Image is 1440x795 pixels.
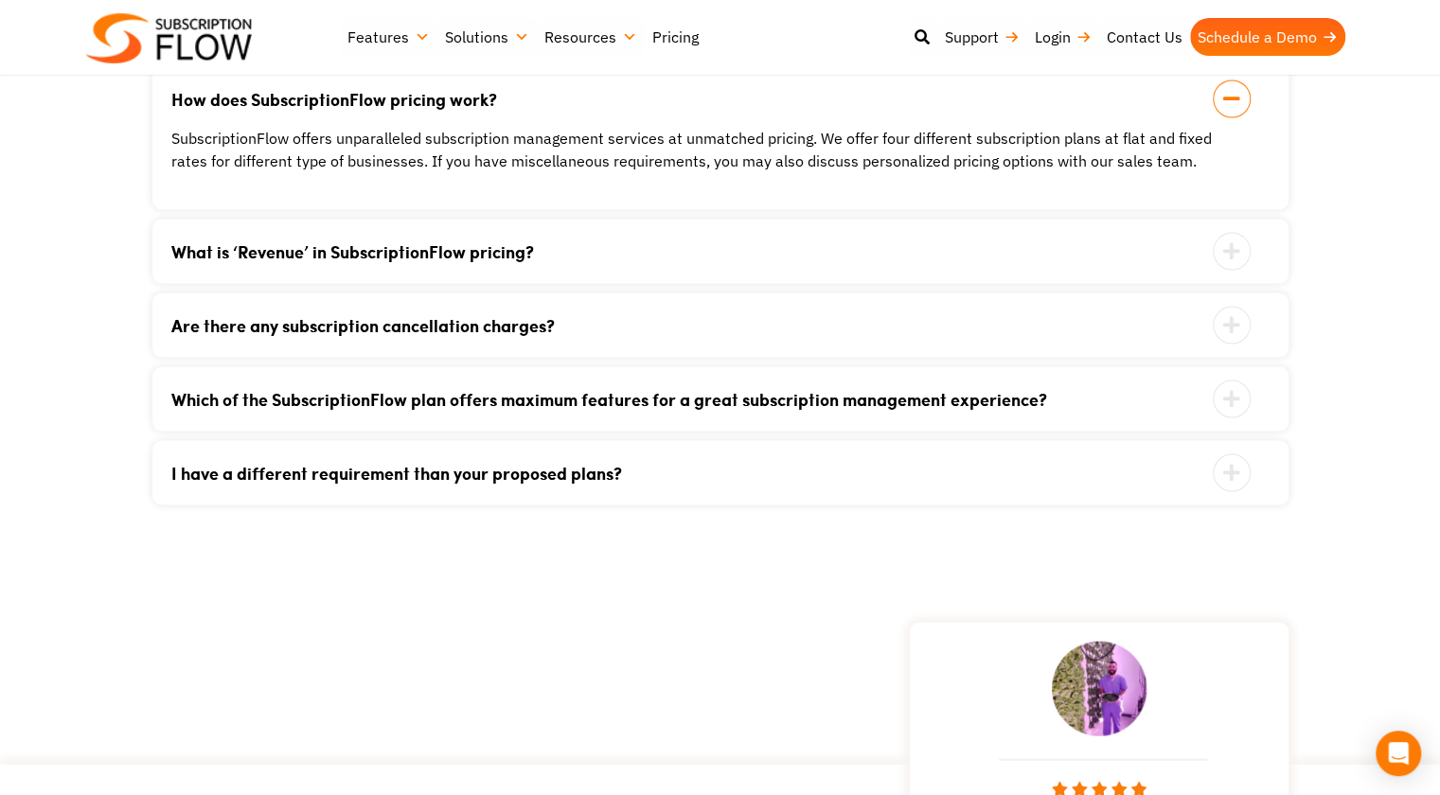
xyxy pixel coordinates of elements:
[1190,18,1345,56] a: Schedule a Demo
[1376,731,1421,776] div: Open Intercom Messenger
[171,242,1222,259] a: What is ‘Revenue’ in SubscriptionFlow pricing?
[171,316,1222,333] a: Are there any subscription cancellation charges?
[937,18,1027,56] a: Support
[537,18,645,56] a: Resources
[171,90,1222,107] a: How does SubscriptionFlow pricing work?
[86,13,252,63] img: Subscriptionflow
[171,464,1222,481] a: I have a different requirement than your proposed plans?
[1052,641,1147,735] img: testimonial
[171,390,1222,407] a: Which of the SubscriptionFlow plan offers maximum features for a great subscription management ex...
[437,18,537,56] a: Solutions
[171,126,1222,171] p: SubscriptionFlow offers unparalleled subscription management services at unmatched pricing. We of...
[1027,18,1099,56] a: Login
[645,18,706,56] a: Pricing
[1099,18,1190,56] a: Contact Us
[171,107,1222,171] div: How does SubscriptionFlow pricing work?
[340,18,437,56] a: Features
